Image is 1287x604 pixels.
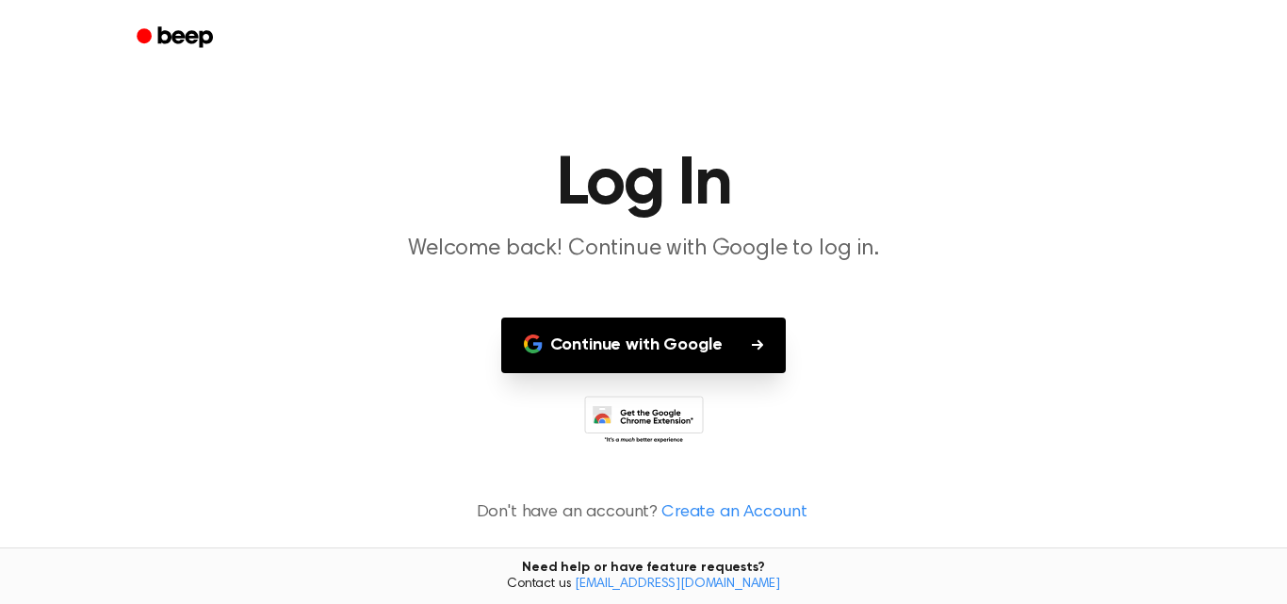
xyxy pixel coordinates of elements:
[282,234,1005,265] p: Welcome back! Continue with Google to log in.
[501,318,787,373] button: Continue with Google
[161,151,1126,219] h1: Log In
[575,578,780,591] a: [EMAIL_ADDRESS][DOMAIN_NAME]
[23,500,1264,526] p: Don't have an account?
[11,577,1276,594] span: Contact us
[661,500,806,526] a: Create an Account
[123,20,230,57] a: Beep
